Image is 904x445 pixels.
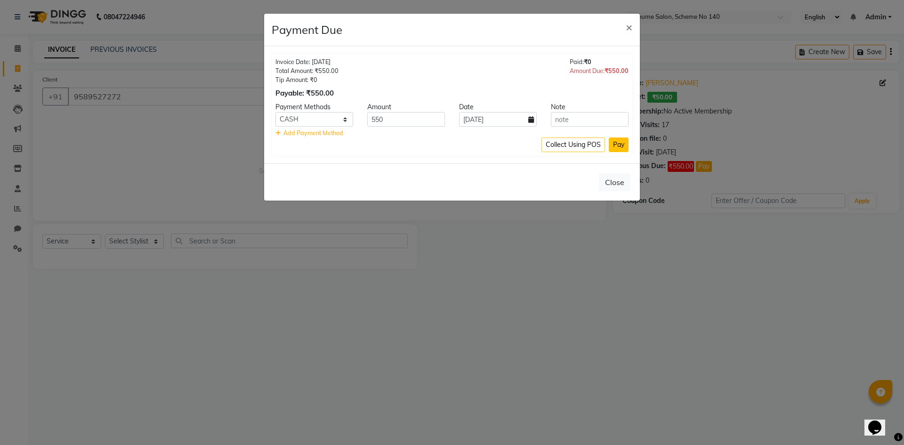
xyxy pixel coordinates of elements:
div: Amount [360,102,452,112]
input: Amount [367,112,445,127]
div: Payable: ₹550.00 [275,88,339,99]
div: Note [544,102,636,112]
iframe: chat widget [864,407,895,436]
div: Payment Methods [268,102,360,112]
div: Paid: [570,57,629,66]
div: Total Amount: ₹550.00 [275,66,339,75]
div: Tip Amount: ₹0 [275,75,339,84]
span: ₹0 [584,58,591,65]
h4: Payment Due [272,21,342,38]
span: × [626,20,632,34]
button: Pay [609,138,629,152]
div: Invoice Date: [DATE] [275,57,339,66]
span: ₹550.00 [605,67,629,74]
input: yyyy-mm-dd [459,112,537,127]
button: Collect Using POS [541,138,605,152]
button: Close [599,173,630,191]
input: note [551,112,629,127]
button: Close [618,14,640,40]
span: Add Payment Method [283,129,343,137]
div: Date [452,102,544,112]
div: Amount Due: [570,66,629,75]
